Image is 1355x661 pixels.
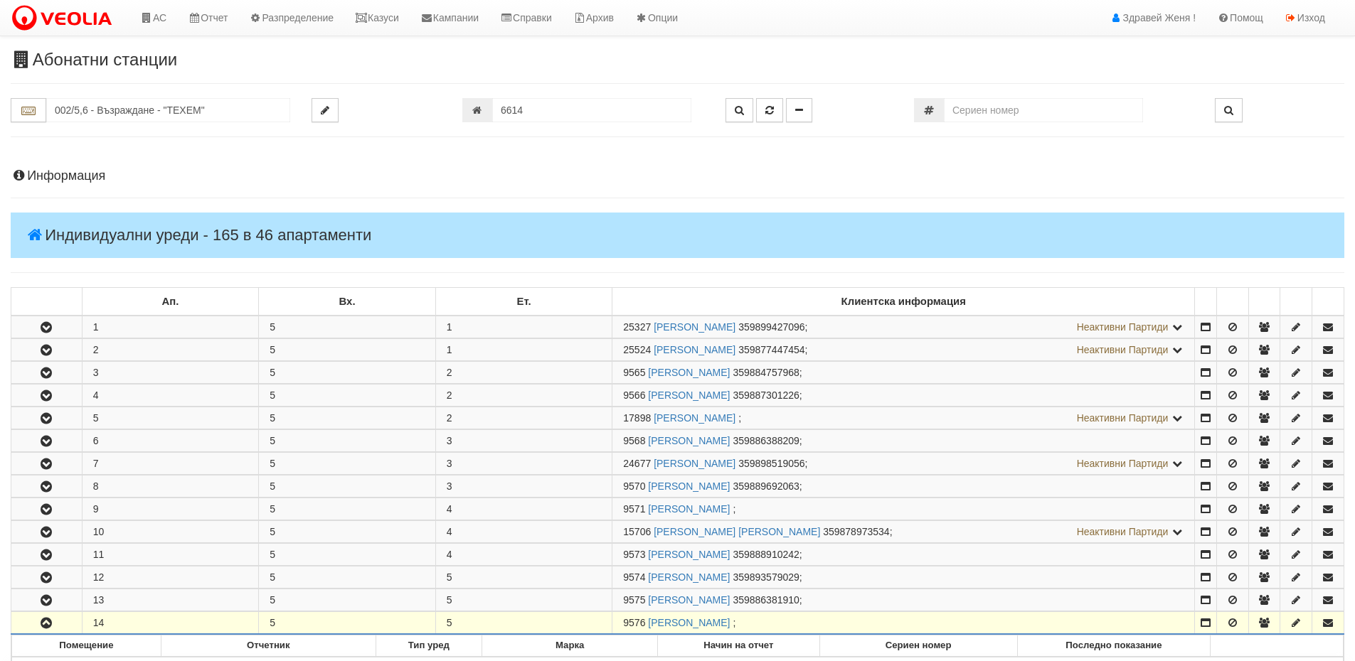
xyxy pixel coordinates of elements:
[259,288,436,316] td: Вх.: No sort applied, sorting is disabled
[82,589,259,611] td: 13
[82,566,259,589] td: 12
[1280,288,1312,316] td: : No sort applied, sorting is disabled
[819,635,1017,657] th: Сериен номер
[1077,321,1169,333] span: Неактивни Партиди
[623,344,651,355] span: Партида №
[738,321,804,333] span: 359899427096
[1077,526,1169,537] span: Неактивни Партиди
[648,367,730,378] a: [PERSON_NAME]
[259,475,436,498] td: 5
[612,612,1195,635] td: ;
[623,549,645,560] span: Партида №
[447,549,452,560] span: 4
[733,549,799,560] span: 359888910242
[612,453,1195,475] td: ;
[823,526,889,537] span: 359878973534
[733,435,799,446] span: 359886388209
[658,635,819,657] th: Начин на отчет
[623,367,645,378] span: Партида №
[612,566,1195,589] td: ;
[612,475,1195,498] td: ;
[612,521,1195,543] td: ;
[259,407,436,429] td: 5
[612,544,1195,566] td: ;
[654,321,735,333] a: [PERSON_NAME]
[738,458,804,469] span: 359898519056
[654,412,735,424] a: [PERSON_NAME]
[259,589,436,611] td: 5
[612,385,1195,407] td: ;
[648,503,730,515] a: [PERSON_NAME]
[612,288,1195,316] td: Клиентска информация: No sort applied, sorting is disabled
[447,617,452,628] span: 5
[82,453,259,475] td: 7
[82,612,259,635] td: 14
[447,367,452,378] span: 2
[623,435,645,446] span: Партида №
[623,412,651,424] span: Партида №
[82,316,259,338] td: 1
[648,594,730,606] a: [PERSON_NAME]
[259,316,436,338] td: 5
[733,367,799,378] span: 359884757968
[447,458,452,469] span: 3
[447,571,452,583] span: 5
[435,288,612,316] td: Ет.: No sort applied, sorting is disabled
[1017,635,1210,657] th: Последно показание
[12,635,161,657] th: Помещение
[11,288,83,316] td: : No sort applied, sorting is disabled
[11,213,1344,258] h4: Индивидуални уреди - 165 в 46 апартаменти
[733,571,799,583] span: 359893579029
[11,50,1344,69] h3: Абонатни станции
[82,407,259,429] td: 5
[517,296,531,307] b: Ет.
[11,4,119,33] img: VeoliaLogo.png
[259,566,436,589] td: 5
[259,521,436,543] td: 5
[259,362,436,384] td: 5
[623,458,651,469] span: Партида №
[648,389,730,401] a: [PERSON_NAME]
[654,526,820,537] a: [PERSON_NAME] [PERSON_NAME]
[841,296,966,307] b: Клиентска информация
[648,435,730,446] a: [PERSON_NAME]
[1077,412,1169,424] span: Неактивни Партиди
[648,571,730,583] a: [PERSON_NAME]
[623,389,645,401] span: Партида №
[46,98,290,122] input: Абонатна станция
[447,480,452,492] span: 3
[733,594,799,606] span: 359886381910
[447,594,452,606] span: 5
[259,544,436,566] td: 5
[447,526,452,537] span: 4
[612,430,1195,452] td: ;
[1195,288,1217,316] td: : No sort applied, sorting is disabled
[612,589,1195,611] td: ;
[738,344,804,355] span: 359877447454
[612,498,1195,520] td: ;
[1216,288,1248,316] td: : No sort applied, sorting is disabled
[1077,458,1169,469] span: Неактивни Партиди
[623,526,651,537] span: Партида №
[82,288,259,316] td: Ап.: No sort applied, sorting is disabled
[339,296,356,307] b: Вх.
[82,498,259,520] td: 9
[82,521,259,543] td: 10
[612,362,1195,384] td: ;
[612,316,1195,338] td: ;
[376,635,482,657] th: Тип уред
[11,169,1344,183] h4: Информация
[259,498,436,520] td: 5
[259,385,436,407] td: 5
[259,453,436,475] td: 5
[259,339,436,361] td: 5
[447,503,452,515] span: 4
[944,98,1143,122] input: Сериен номер
[623,594,645,606] span: Партида №
[447,321,452,333] span: 1
[733,389,799,401] span: 359887301226
[1248,288,1280,316] td: : No sort applied, sorting is disabled
[733,480,799,492] span: 359889692063
[161,635,376,657] th: Отчетник
[654,344,735,355] a: [PERSON_NAME]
